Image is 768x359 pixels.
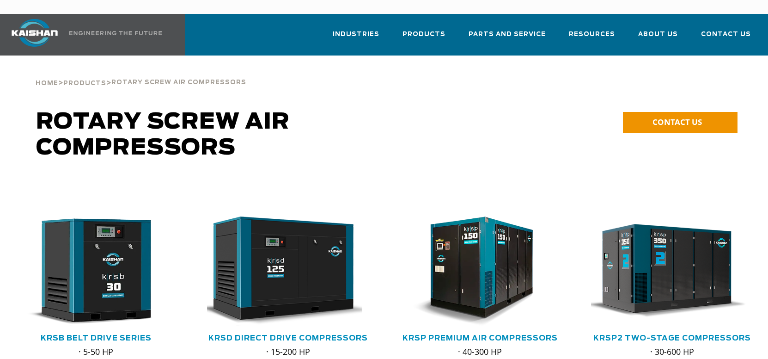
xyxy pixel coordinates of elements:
[333,29,379,40] span: Industries
[584,217,747,326] img: krsp350
[638,29,678,40] span: About Us
[36,80,58,87] span: Home
[36,56,246,91] div: > >
[392,217,555,326] img: krsp150
[652,117,702,127] span: CONTACT US
[402,22,445,54] a: Products
[111,80,246,86] span: Rotary Screw Air Compressors
[591,217,754,326] div: krsp350
[469,22,546,54] a: Parts and Service
[402,334,558,342] a: KRSP Premium Air Compressors
[63,79,106,87] a: Products
[69,31,162,35] img: Engineering the future
[593,334,751,342] a: KRSP2 Two-Stage Compressors
[569,22,615,54] a: Resources
[638,22,678,54] a: About Us
[399,217,561,326] div: krsp150
[469,29,546,40] span: Parts and Service
[701,29,751,40] span: Contact Us
[701,22,751,54] a: Contact Us
[8,217,171,326] img: krsb30
[15,217,177,326] div: krsb30
[333,22,379,54] a: Industries
[208,334,368,342] a: KRSD Direct Drive Compressors
[36,111,290,159] span: Rotary Screw Air Compressors
[569,29,615,40] span: Resources
[402,29,445,40] span: Products
[623,112,738,133] a: CONTACT US
[63,80,106,87] span: Products
[207,217,370,326] div: krsd125
[200,217,363,326] img: krsd125
[36,79,58,87] a: Home
[41,334,152,342] a: KRSB Belt Drive Series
